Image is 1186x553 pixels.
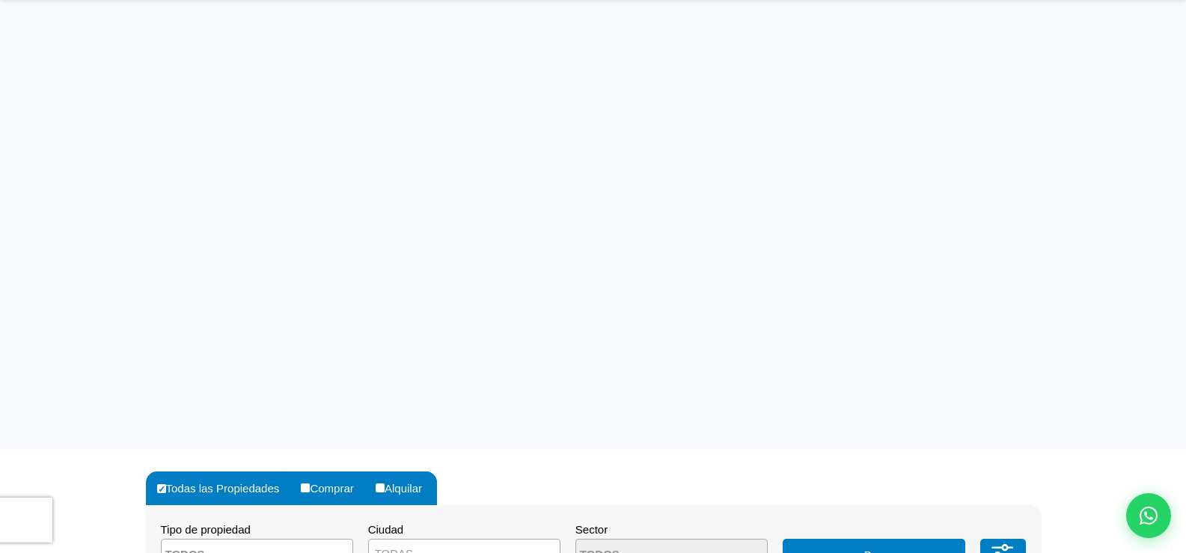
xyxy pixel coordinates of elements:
span: Sector [575,523,608,536]
label: Alquilar [372,471,437,505]
label: Todas las Propiedades [153,471,295,505]
label: Comprar [297,471,368,505]
input: Alquilar [376,483,385,492]
span: Tipo de propiedad [161,523,251,536]
input: Comprar [301,483,310,492]
span: Ciudad [368,523,404,536]
input: Todas las Propiedades [157,484,166,493]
